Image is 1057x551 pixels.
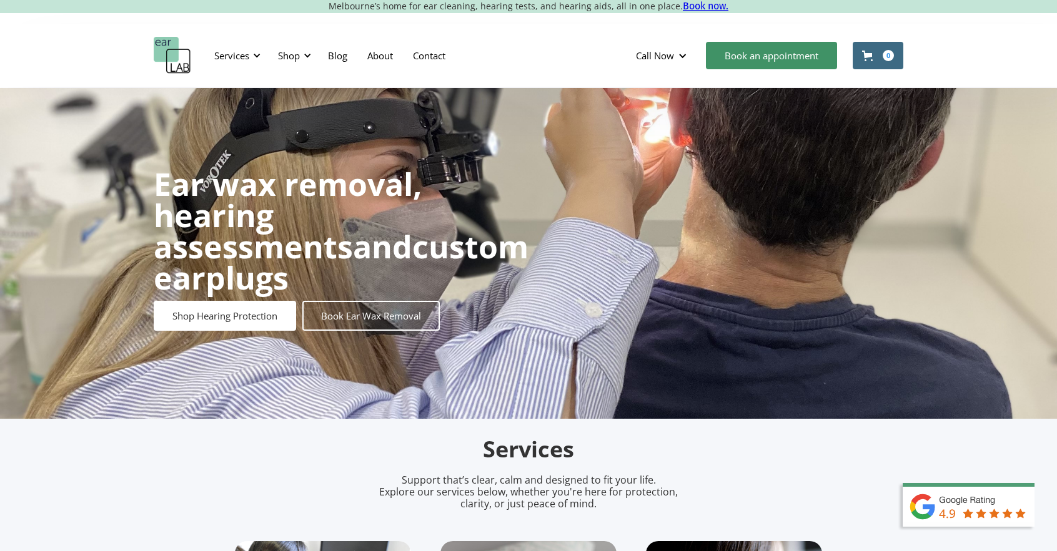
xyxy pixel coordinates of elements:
a: Contact [403,37,455,74]
p: Support that’s clear, calm and designed to fit your life. Explore our services below, whether you... [363,474,694,510]
h1: and [154,168,528,293]
div: Call Now [636,49,674,62]
strong: Ear wax removal, hearing assessments [154,163,422,268]
div: Shop [278,49,300,62]
a: Book Ear Wax Removal [302,301,440,331]
div: 0 [883,50,894,61]
a: Book an appointment [706,42,837,69]
a: Open cart [853,42,903,69]
h2: Services [235,435,822,464]
div: Services [214,49,249,62]
a: Shop Hearing Protection [154,301,296,331]
a: About [357,37,403,74]
a: Blog [318,37,357,74]
strong: custom earplugs [154,225,528,299]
